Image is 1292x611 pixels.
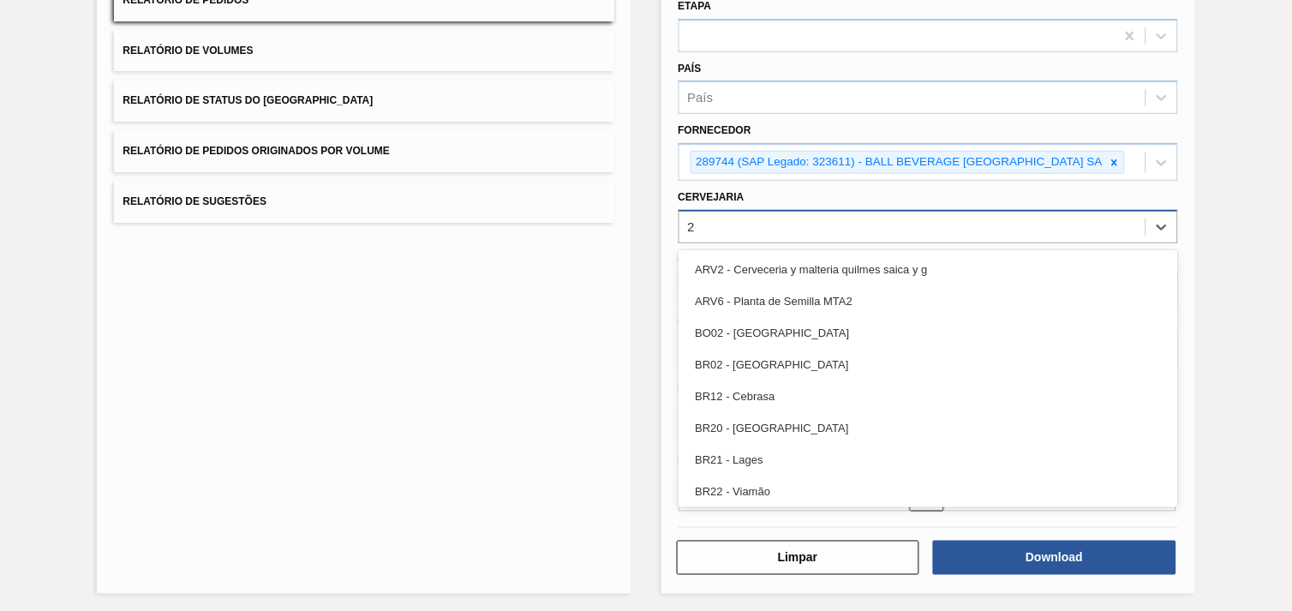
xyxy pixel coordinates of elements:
[688,91,714,105] div: País
[679,63,702,75] label: País
[677,541,920,575] button: Limpar
[114,80,613,122] button: Relatório de Status do [GEOGRAPHIC_DATA]
[691,152,1106,173] div: 289744 (SAP Legado: 323611) - BALL BEVERAGE [GEOGRAPHIC_DATA] SA
[123,145,390,157] span: Relatório de Pedidos Originados por Volume
[679,285,1178,317] div: ARV6 - Planta de Semilla MTA2
[933,541,1176,575] button: Download
[114,30,613,72] button: Relatório de Volumes
[123,94,373,106] span: Relatório de Status do [GEOGRAPHIC_DATA]
[123,45,253,57] span: Relatório de Volumes
[679,444,1178,476] div: BR21 - Lages
[679,349,1178,380] div: BR02 - [GEOGRAPHIC_DATA]
[679,124,751,136] label: Fornecedor
[123,195,266,207] span: Relatório de Sugestões
[679,191,745,203] label: Cervejaria
[679,476,1178,507] div: BR22 - Viamão
[679,380,1178,412] div: BR12 - Cebrasa
[679,254,1178,285] div: ARV2 - Cerveceria y malteria quilmes saica y g
[679,317,1178,349] div: BO02 - [GEOGRAPHIC_DATA]
[679,412,1178,444] div: BR20 - [GEOGRAPHIC_DATA]
[114,181,613,223] button: Relatório de Sugestões
[114,130,613,172] button: Relatório de Pedidos Originados por Volume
